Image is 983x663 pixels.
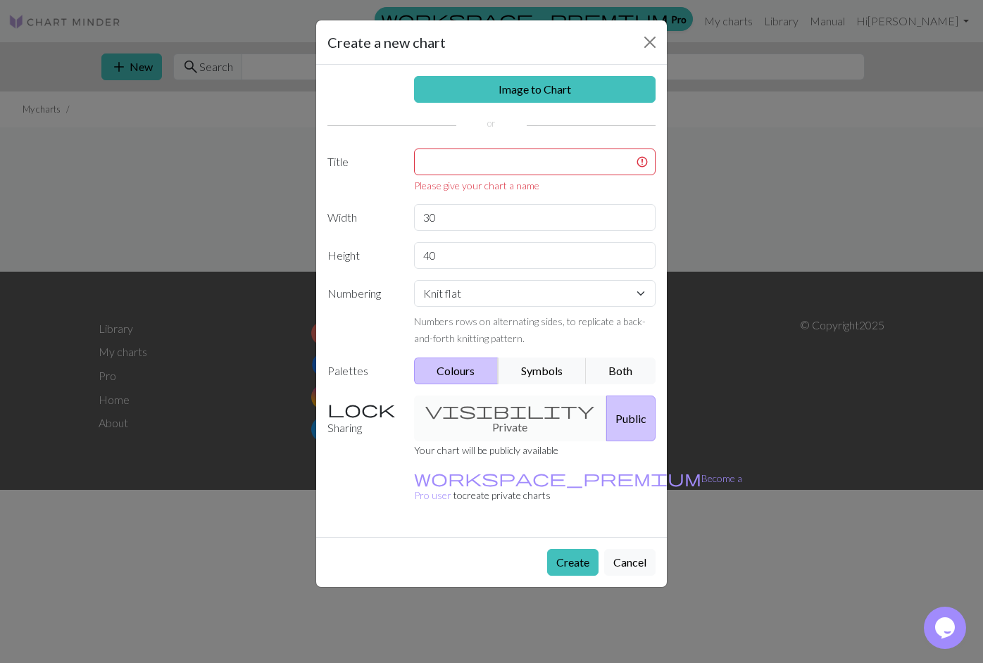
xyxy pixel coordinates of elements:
a: Image to Chart [414,76,656,103]
button: Colours [414,358,499,384]
button: Public [606,396,656,441]
small: Your chart will be publicly available [414,444,558,456]
label: Sharing [319,396,406,441]
button: Both [586,358,656,384]
label: Height [319,242,406,269]
label: Title [319,149,406,193]
button: Close [639,31,661,53]
button: Create [547,549,599,576]
small: to create private charts [414,472,742,501]
span: workspace_premium [414,468,701,488]
h5: Create a new chart [327,32,446,53]
a: Become a Pro user [414,472,742,501]
label: Width [319,204,406,231]
iframe: chat widget [924,607,969,649]
small: Numbers rows on alternating sides, to replicate a back-and-forth knitting pattern. [414,315,646,344]
label: Numbering [319,280,406,346]
label: Palettes [319,358,406,384]
button: Cancel [604,549,656,576]
div: Please give your chart a name [414,178,656,193]
button: Symbols [498,358,587,384]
